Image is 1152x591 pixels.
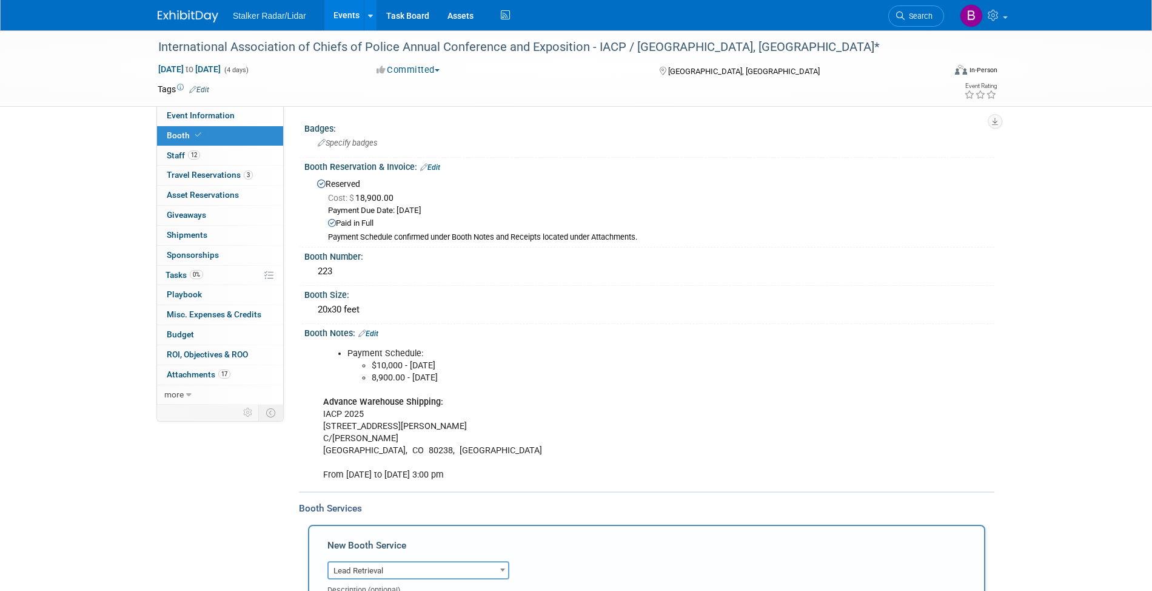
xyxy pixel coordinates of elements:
[969,66,997,75] div: In-Person
[167,289,202,299] span: Playbook
[157,186,283,205] a: Asset Reservations
[327,539,966,558] div: New Booth Service
[668,67,820,76] span: [GEOGRAPHIC_DATA], [GEOGRAPHIC_DATA]
[318,138,377,147] span: Specify badges
[323,397,443,407] b: Advance Warehouse Shipping:
[157,325,283,345] a: Budget
[157,385,283,405] a: more
[233,11,306,21] span: Stalker Radar/Lidar
[328,193,355,203] span: Cost: $
[157,285,283,305] a: Playbook
[223,66,249,74] span: (4 days)
[167,309,261,319] span: Misc. Expenses & Credits
[166,270,203,280] span: Tasks
[167,110,235,120] span: Event Information
[304,158,994,174] div: Booth Reservation & Invoice:
[328,232,985,243] div: Payment Schedule confirmed under Booth Notes and Receipts located under Attachments.
[328,205,985,217] div: Payment Due Date: [DATE]
[189,86,209,94] a: Edit
[167,230,207,240] span: Shipments
[167,329,194,339] span: Budget
[313,175,985,243] div: Reserved
[157,365,283,385] a: Attachments17
[327,561,509,579] span: Lead Retrieval
[158,83,209,95] td: Tags
[195,132,201,138] i: Booth reservation complete
[157,166,283,185] a: Travel Reservations3
[157,146,283,166] a: Staff12
[304,324,994,340] div: Booth Notes:
[872,63,997,81] div: Event Format
[157,246,283,265] a: Sponsorships
[960,4,983,27] img: Brooke Journet
[157,126,283,146] a: Booth
[188,150,200,160] span: 12
[888,5,944,27] a: Search
[157,226,283,245] a: Shipments
[167,250,219,260] span: Sponsorships
[329,562,508,579] span: Lead Retrieval
[158,10,218,22] img: ExhibitDay
[218,370,230,379] span: 17
[157,206,283,225] a: Giveaways
[259,405,284,420] td: Toggle Event Tabs
[157,345,283,365] a: ROI, Objectives & ROO
[347,348,854,384] li: Payment Schedule:
[158,64,221,75] span: [DATE] [DATE]
[964,83,997,89] div: Event Rating
[304,286,994,301] div: Booth Size:
[167,190,239,200] span: Asset Reservations
[184,64,195,74] span: to
[167,130,204,140] span: Booth
[190,270,203,279] span: 0%
[315,342,861,488] div: IACP 2025 [STREET_ADDRESS][PERSON_NAME] C/[PERSON_NAME] [GEOGRAPHIC_DATA], CO 80238, [GEOGRAPHIC_...
[304,248,994,263] div: Booth Number:
[358,329,378,338] a: Edit
[244,171,253,180] span: 3
[167,350,248,359] span: ROI, Objectives & ROO
[164,390,184,399] span: more
[167,170,253,180] span: Travel Reservations
[313,300,985,319] div: 20x30 feet
[167,370,230,379] span: Attachments
[157,266,283,285] a: Tasks0%
[157,305,283,325] a: Misc. Expenses & Credits
[167,150,200,160] span: Staff
[157,106,283,126] a: Event Information
[299,502,994,515] div: Booth Services
[372,372,854,384] li: 8,900.00 - [DATE]
[167,210,206,220] span: Giveaways
[238,405,259,420] td: Personalize Event Tab Strip
[420,163,440,172] a: Edit
[328,218,985,229] div: Paid in Full
[955,65,967,75] img: Format-Inperson.png
[372,360,854,372] li: $10,000 - [DATE]
[372,64,444,76] button: Committed
[154,36,926,58] div: International Association of Chiefs of Police Annual Conference and Exposition - IACP / [GEOGRAPH...
[304,120,994,135] div: Badges:
[328,193,398,203] span: 18,900.00
[905,12,933,21] span: Search
[313,262,985,281] div: 223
